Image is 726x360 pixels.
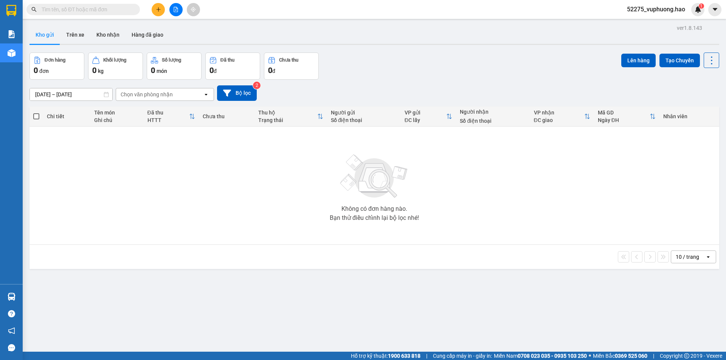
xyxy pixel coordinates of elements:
[42,5,131,14] input: Tìm tên, số ĐT hoặc mã đơn
[30,88,112,100] input: Select a date range.
[699,3,704,9] sup: 1
[653,352,654,360] span: |
[253,82,261,89] sup: 2
[433,352,492,360] span: Cung cấp máy in - giấy in:
[677,24,702,32] div: ver 1.8.143
[147,53,202,80] button: Số lượng0món
[31,7,37,12] span: search
[426,352,427,360] span: |
[34,66,38,75] span: 0
[6,5,16,16] img: logo-vxr
[279,57,298,63] div: Chưa thu
[29,26,60,44] button: Kho gửi
[594,107,659,127] th: Toggle SortBy
[147,117,189,123] div: HTTT
[388,353,420,359] strong: 1900 633 818
[598,110,650,116] div: Mã GD
[593,352,647,360] span: Miền Bắc
[712,6,718,13] span: caret-down
[598,117,650,123] div: Ngày ĐH
[405,117,447,123] div: ĐC lấy
[39,68,49,74] span: đơn
[203,113,251,119] div: Chưa thu
[663,113,715,119] div: Nhân viên
[460,118,526,124] div: Số điện thoại
[8,310,15,317] span: question-circle
[45,57,65,63] div: Đơn hàng
[157,68,167,74] span: món
[205,53,260,80] button: Đã thu0đ
[621,5,691,14] span: 52275_vuphuong.hao
[341,206,407,212] div: Không có đơn hàng nào.
[268,66,272,75] span: 0
[621,54,656,67] button: Lên hàng
[173,7,178,12] span: file-add
[264,53,319,80] button: Chưa thu0đ
[94,110,140,116] div: Tên món
[589,354,591,357] span: ⚪️
[162,57,181,63] div: Số lượng
[8,49,16,57] img: warehouse-icon
[676,253,699,261] div: 10 / trang
[47,113,86,119] div: Chi tiết
[209,66,214,75] span: 0
[705,254,711,260] svg: open
[615,353,647,359] strong: 0369 525 060
[708,3,721,16] button: caret-down
[405,110,447,116] div: VP gửi
[272,68,275,74] span: đ
[60,26,90,44] button: Trên xe
[29,53,84,80] button: Đơn hàng0đơn
[126,26,169,44] button: Hàng đã giao
[187,3,200,16] button: aim
[700,3,703,9] span: 1
[156,7,161,12] span: plus
[103,57,126,63] div: Khối lượng
[8,30,16,38] img: solution-icon
[684,353,689,358] span: copyright
[217,85,257,101] button: Bộ lọc
[401,107,456,127] th: Toggle SortBy
[94,117,140,123] div: Ghi chú
[351,352,420,360] span: Hỗ trợ kỹ thuật:
[121,91,173,98] div: Chọn văn phòng nhận
[695,6,701,13] img: icon-new-feature
[88,53,143,80] button: Khối lượng0kg
[518,353,587,359] strong: 0708 023 035 - 0935 103 250
[330,215,419,221] div: Bạn thử điều chỉnh lại bộ lọc nhé!
[203,91,209,97] svg: open
[8,327,15,334] span: notification
[534,117,584,123] div: ĐC giao
[534,110,584,116] div: VP nhận
[92,66,96,75] span: 0
[152,3,165,16] button: plus
[220,57,234,63] div: Đã thu
[147,110,189,116] div: Đã thu
[331,110,397,116] div: Người gửi
[8,344,15,351] span: message
[98,68,104,74] span: kg
[530,107,594,127] th: Toggle SortBy
[337,150,412,203] img: svg+xml;base64,PHN2ZyBjbGFzcz0ibGlzdC1wbHVnX19zdmciIHhtbG5zPSJodHRwOi8vd3d3LnczLm9yZy8yMDAwL3N2Zy...
[494,352,587,360] span: Miền Nam
[169,3,183,16] button: file-add
[460,109,526,115] div: Người nhận
[258,117,317,123] div: Trạng thái
[258,110,317,116] div: Thu hộ
[191,7,196,12] span: aim
[214,68,217,74] span: đ
[90,26,126,44] button: Kho nhận
[151,66,155,75] span: 0
[8,293,16,301] img: warehouse-icon
[144,107,199,127] th: Toggle SortBy
[659,54,700,67] button: Tạo Chuyến
[254,107,327,127] th: Toggle SortBy
[331,117,397,123] div: Số điện thoại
